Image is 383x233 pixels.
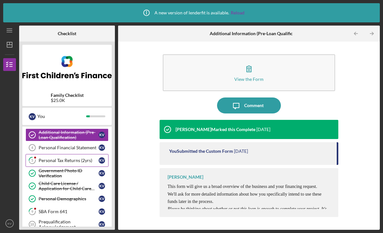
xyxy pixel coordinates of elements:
[163,54,335,91] button: View the Form
[39,219,99,229] div: Prequalification Acknowledgement
[39,158,99,163] div: Personal Tax Returns (2yrs)
[26,128,109,141] a: Additional Information (Pre-Loan Qualification)KV
[99,132,105,138] div: K V
[3,217,16,230] button: KV
[176,127,255,132] div: [PERSON_NAME] Marked this Complete
[37,111,86,122] div: You
[99,208,105,215] div: K V
[168,192,321,204] span: We'll ask for more detailed information about how you specifically intend to use these funds late...
[217,97,281,113] button: Comment
[26,180,109,192] a: Child Care License / Application for Child Care LicenseKV
[244,97,264,113] div: Comment
[22,48,112,86] img: Product logo
[99,183,105,189] div: K V
[26,205,109,218] a: 9SBA Form 641KV
[29,113,36,120] div: K V
[8,222,12,225] text: KV
[51,98,84,103] div: $25.0K
[39,181,99,191] div: Child Care License / Application for Child Care License
[30,222,34,226] tspan: 10
[234,149,248,154] time: 2025-08-21 21:19
[58,31,76,36] b: Checklist
[51,93,84,98] b: Family Checklist
[139,5,244,21] div: A new version of lenderfit is available.
[210,31,304,36] b: Additional Information (Pre-Loan Qualification)
[168,175,203,180] div: [PERSON_NAME]
[99,170,105,176] div: K V
[99,144,105,151] div: K V
[169,149,233,154] div: You Submitted the Custom Form
[99,157,105,164] div: K V
[26,167,109,180] a: Government Photo ID VerificationKV
[256,127,270,132] time: 2025-08-22 14:00
[168,206,327,219] span: Please be thinking about whether or not this loan is enough to complete your project. It's import...
[168,184,317,189] span: This form will give us a broad overview of the business and your financing request.
[231,10,244,15] a: Reload
[39,130,99,140] div: Additional Information (Pre-Loan Qualification)
[234,77,264,82] div: View the Form
[99,196,105,202] div: K V
[31,210,34,214] tspan: 9
[39,209,99,214] div: SBA Form 641
[39,196,99,201] div: Personal Demographics
[26,218,109,231] a: 10Prequalification AcknowledgementKV
[26,141,109,154] a: 4Personal Financial StatementKV
[31,159,33,163] tspan: 5
[39,168,99,178] div: Government Photo ID Verification
[31,146,34,150] tspan: 4
[26,192,109,205] a: Personal DemographicsKV
[99,221,105,228] div: K V
[26,154,109,167] a: 5Personal Tax Returns (2yrs)KV
[39,145,99,150] div: Personal Financial Statement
